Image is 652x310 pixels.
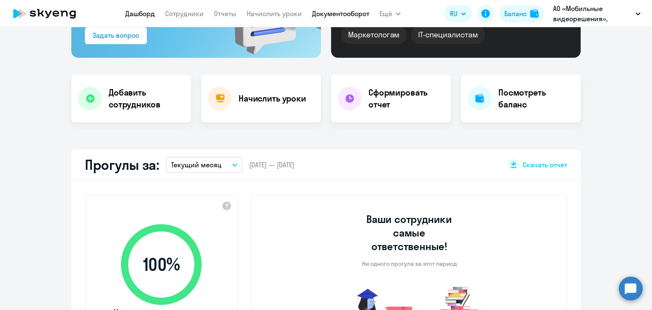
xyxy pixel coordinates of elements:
[312,9,369,18] a: Документооборот
[498,87,574,110] h4: Посмотреть баланс
[549,3,645,24] button: АО «Мобильные видеорешения», МОБИЛЬНЫЕ ВИДЕОРЕШЕНИЯ, АО
[411,26,484,44] div: IT-специалистам
[85,27,147,44] button: Задать вопрос
[444,5,472,22] button: RU
[112,254,210,275] span: 100 %
[341,26,406,44] div: Маркетологам
[499,5,544,22] button: Балансbalance
[362,260,457,268] p: Ни одного прогула за этот период
[355,212,464,253] h3: Ваши сотрудники самые ответственные!
[239,93,306,104] h4: Начислить уроки
[504,8,527,19] div: Баланс
[450,8,458,19] span: RU
[171,160,222,170] p: Текущий месяц
[247,9,302,18] a: Начислить уроки
[368,87,444,110] h4: Сформировать отчет
[93,30,139,40] div: Задать вопрос
[166,157,242,173] button: Текущий месяц
[379,5,401,22] button: Ещё
[109,87,184,110] h4: Добавить сотрудников
[214,9,236,18] a: Отчеты
[249,160,294,169] span: [DATE] — [DATE]
[165,9,204,18] a: Сотрудники
[530,9,539,18] img: balance
[523,160,567,169] span: Скачать отчет
[379,8,392,19] span: Ещё
[85,156,159,173] h2: Прогулы за:
[553,3,632,24] p: АО «Мобильные видеорешения», МОБИЛЬНЫЕ ВИДЕОРЕШЕНИЯ, АО
[125,9,155,18] a: Дашборд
